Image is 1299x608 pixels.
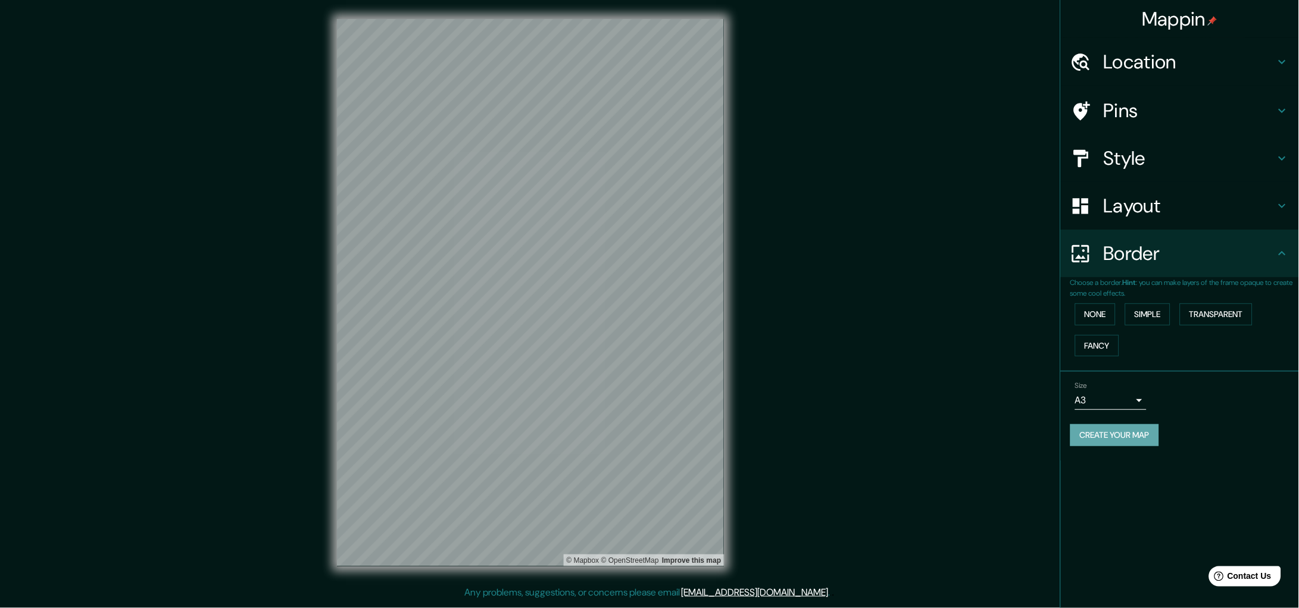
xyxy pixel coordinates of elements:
h4: Border [1104,242,1275,265]
iframe: Help widget launcher [1193,562,1286,595]
h4: Pins [1104,99,1275,123]
button: Simple [1125,303,1170,325]
canvas: Map [337,19,725,566]
h4: Style [1104,146,1275,170]
button: Create your map [1070,424,1159,446]
a: Map feedback [662,556,721,565]
label: Size [1075,381,1088,391]
div: Border [1061,230,1299,277]
div: Location [1061,38,1299,86]
p: Any problems, suggestions, or concerns please email . [464,585,830,600]
b: Hint [1123,278,1136,287]
a: [EMAIL_ADDRESS][DOMAIN_NAME] [682,586,829,598]
div: . [830,585,832,600]
button: Transparent [1180,303,1253,325]
button: Fancy [1075,335,1119,357]
button: None [1075,303,1116,325]
div: Style [1061,134,1299,182]
p: Choose a border. : you can make layers of the frame opaque to create some cool effects. [1070,277,1299,299]
img: pin-icon.png [1208,16,1217,26]
h4: Layout [1104,194,1275,218]
div: A3 [1075,391,1147,410]
a: Mapbox [567,556,599,565]
div: Layout [1061,182,1299,230]
div: Pins [1061,87,1299,134]
a: OpenStreetMap [601,556,659,565]
div: . [832,585,835,600]
h4: Location [1104,50,1275,74]
h4: Mappin [1142,7,1218,31]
